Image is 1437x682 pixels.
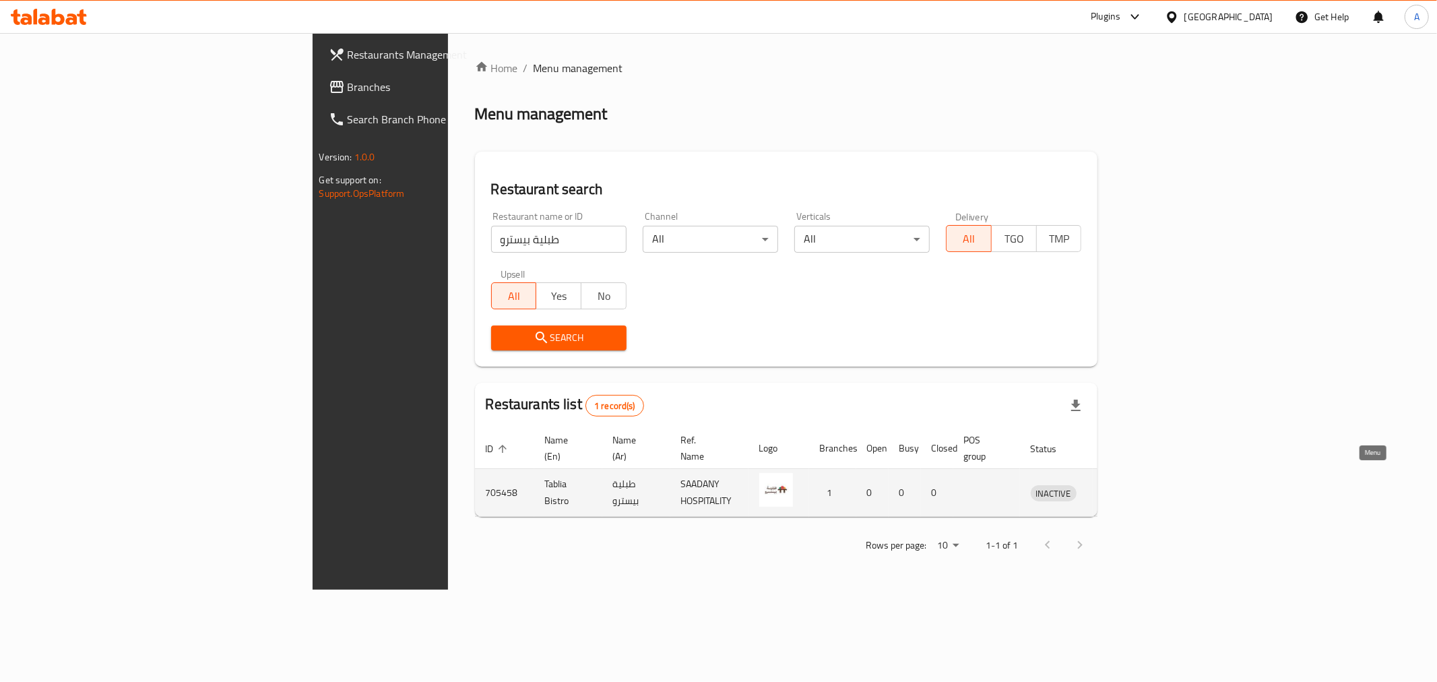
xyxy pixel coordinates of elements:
[491,226,627,253] input: Search for restaurant name or ID..
[1031,485,1077,501] div: INACTIVE
[921,469,953,517] td: 0
[1184,9,1273,24] div: [GEOGRAPHIC_DATA]
[856,469,889,517] td: 0
[497,286,532,306] span: All
[319,148,352,166] span: Version:
[354,148,375,166] span: 1.0.0
[602,469,670,517] td: طبلية بيسترو
[585,395,644,416] div: Total records count
[348,46,542,63] span: Restaurants Management
[759,473,793,507] img: Tablia Bistro
[921,428,953,469] th: Closed
[475,103,608,125] h2: Menu management
[1414,9,1419,24] span: A
[991,225,1037,252] button: TGO
[486,394,644,416] h2: Restaurants list
[1036,225,1082,252] button: TMP
[1060,390,1092,422] div: Export file
[1031,486,1077,501] span: INACTIVE
[491,282,537,309] button: All
[318,103,552,135] a: Search Branch Phone
[889,469,921,517] td: 0
[946,225,992,252] button: All
[475,60,1098,76] nav: breadcrumb
[1042,229,1077,249] span: TMP
[491,325,627,350] button: Search
[681,432,732,464] span: Ref. Name
[964,432,1004,464] span: POS group
[952,229,986,249] span: All
[670,469,748,517] td: SAADANY HOSPITALITY
[534,469,602,517] td: Tablia Bistro
[542,286,576,306] span: Yes
[348,111,542,127] span: Search Branch Phone
[587,286,621,306] span: No
[613,432,654,464] span: Name (Ar)
[748,428,809,469] th: Logo
[986,537,1018,554] p: 1-1 of 1
[318,71,552,103] a: Branches
[486,441,511,457] span: ID
[501,269,525,278] label: Upsell
[955,212,989,221] label: Delivery
[319,185,405,202] a: Support.OpsPlatform
[348,79,542,95] span: Branches
[794,226,930,253] div: All
[809,428,856,469] th: Branches
[932,536,964,556] div: Rows per page:
[997,229,1031,249] span: TGO
[581,282,627,309] button: No
[866,537,926,554] p: Rows per page:
[1091,9,1120,25] div: Plugins
[502,330,616,346] span: Search
[545,432,586,464] span: Name (En)
[536,282,581,309] button: Yes
[491,179,1082,199] h2: Restaurant search
[534,60,623,76] span: Menu management
[889,428,921,469] th: Busy
[1093,428,1139,469] th: Action
[318,38,552,71] a: Restaurants Management
[319,171,381,189] span: Get support on:
[643,226,778,253] div: All
[809,469,856,517] td: 1
[475,428,1139,517] table: enhanced table
[586,400,643,412] span: 1 record(s)
[1031,441,1075,457] span: Status
[856,428,889,469] th: Open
